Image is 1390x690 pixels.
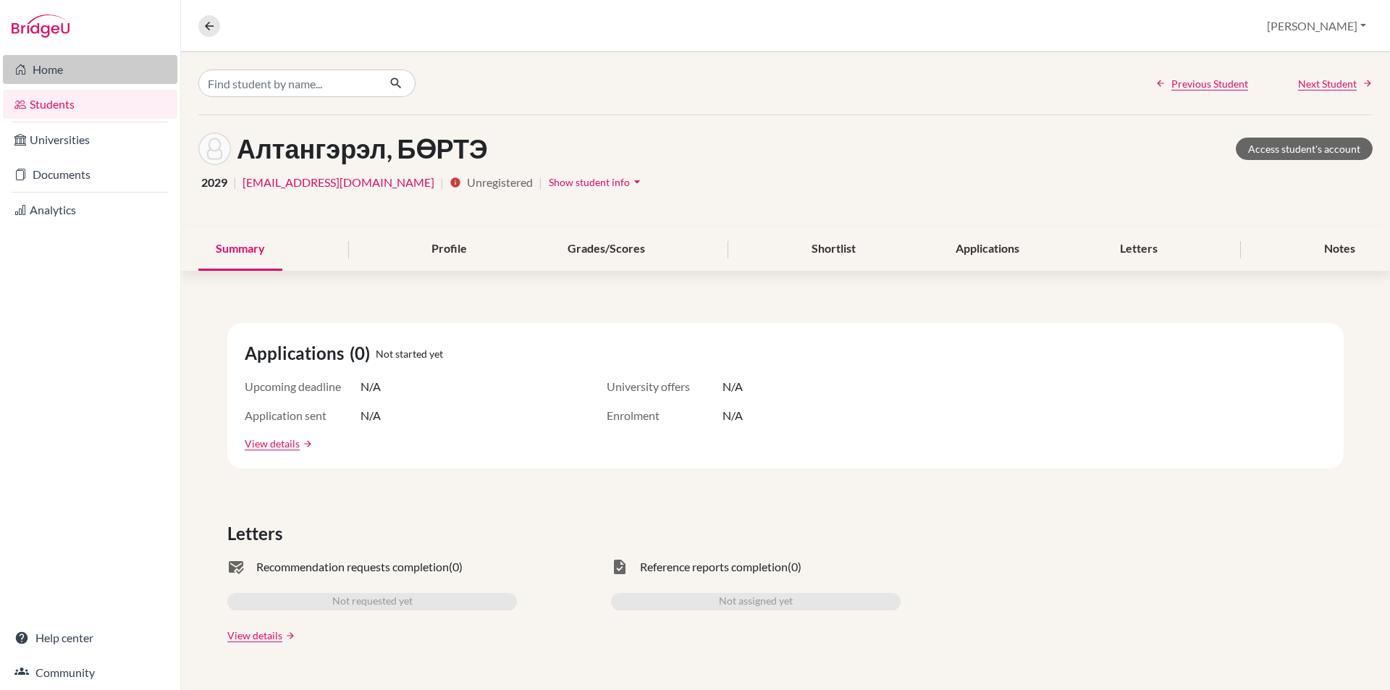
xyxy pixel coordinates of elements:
div: Applications [938,228,1037,271]
a: Analytics [3,195,177,224]
img: БӨРТЭ Алтангэрэл's avatar [198,132,231,165]
span: Enrolment [607,407,723,424]
a: Next Student [1298,76,1373,91]
span: Upcoming deadline [245,378,361,395]
span: Not assigned yet [719,593,793,610]
div: Notes [1307,228,1373,271]
span: Reference reports completion [640,558,788,576]
div: Grades/Scores [550,228,662,271]
a: Documents [3,160,177,189]
a: Previous Student [1155,76,1248,91]
span: N/A [361,407,381,424]
span: | [233,174,237,191]
span: mark_email_read [227,558,245,576]
img: Bridge-U [12,14,69,38]
div: Profile [414,228,484,271]
span: University offers [607,378,723,395]
span: Not started yet [376,346,443,361]
h1: Алтангэрэл, БӨРТЭ [237,133,488,164]
span: Previous Student [1171,76,1248,91]
a: [EMAIL_ADDRESS][DOMAIN_NAME] [243,174,434,191]
button: [PERSON_NAME] [1260,12,1373,40]
a: Students [3,90,177,119]
div: Summary [198,228,282,271]
span: (0) [350,340,376,366]
div: Shortlist [794,228,873,271]
a: arrow_forward [282,631,295,641]
input: Find student by name... [198,70,378,97]
span: Applications [245,340,350,366]
a: Universities [3,125,177,154]
span: task [611,558,628,576]
a: arrow_forward [300,439,313,449]
a: Community [3,658,177,687]
span: (0) [449,558,463,576]
span: N/A [723,378,743,395]
span: | [539,174,542,191]
span: Unregistered [467,174,533,191]
a: View details [245,436,300,451]
span: | [440,174,444,191]
span: N/A [723,407,743,424]
span: 2029 [201,174,227,191]
div: Letters [1103,228,1175,271]
span: Recommendation requests completion [256,558,449,576]
span: Letters [227,521,288,547]
span: N/A [361,378,381,395]
a: Help center [3,623,177,652]
i: info [450,177,461,188]
span: Show student info [549,176,630,188]
a: Home [3,55,177,84]
i: arrow_drop_down [630,174,644,189]
button: Show student infoarrow_drop_down [548,171,645,193]
a: View details [227,628,282,643]
span: Application sent [245,407,361,424]
span: (0) [788,558,801,576]
a: Access student's account [1236,138,1373,160]
span: Not requested yet [332,593,413,610]
span: Next Student [1298,76,1357,91]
